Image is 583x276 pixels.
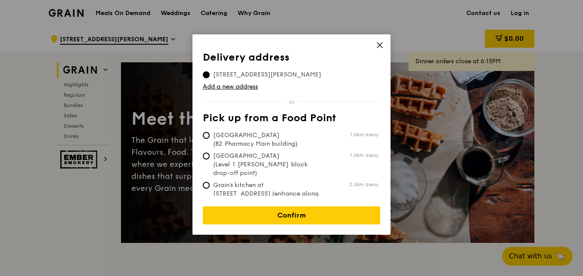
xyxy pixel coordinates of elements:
[203,112,380,128] th: Pick up from a Food Point
[203,181,331,215] span: Grain's kitchen at [STREET_ADDRESS] (entrance along [PERSON_NAME][GEOGRAPHIC_DATA])
[203,182,210,189] input: Grain's kitchen at [STREET_ADDRESS] (entrance along [PERSON_NAME][GEOGRAPHIC_DATA])2.6km away
[203,153,210,159] input: [GEOGRAPHIC_DATA] (Level 1 [PERSON_NAME] block drop-off point)1.6km away
[203,71,210,78] input: [STREET_ADDRESS][PERSON_NAME]
[203,71,332,79] span: [STREET_ADDRESS][PERSON_NAME]
[349,181,378,188] span: 2.6km away
[203,132,210,139] input: [GEOGRAPHIC_DATA] (B2 Pharmacy Main building)1.6km away
[203,206,380,224] a: Confirm
[203,52,380,67] th: Delivery address
[350,131,378,138] span: 1.6km away
[203,131,331,148] span: [GEOGRAPHIC_DATA] (B2 Pharmacy Main building)
[203,152,331,178] span: [GEOGRAPHIC_DATA] (Level 1 [PERSON_NAME] block drop-off point)
[350,152,378,159] span: 1.6km away
[203,83,380,91] a: Add a new address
